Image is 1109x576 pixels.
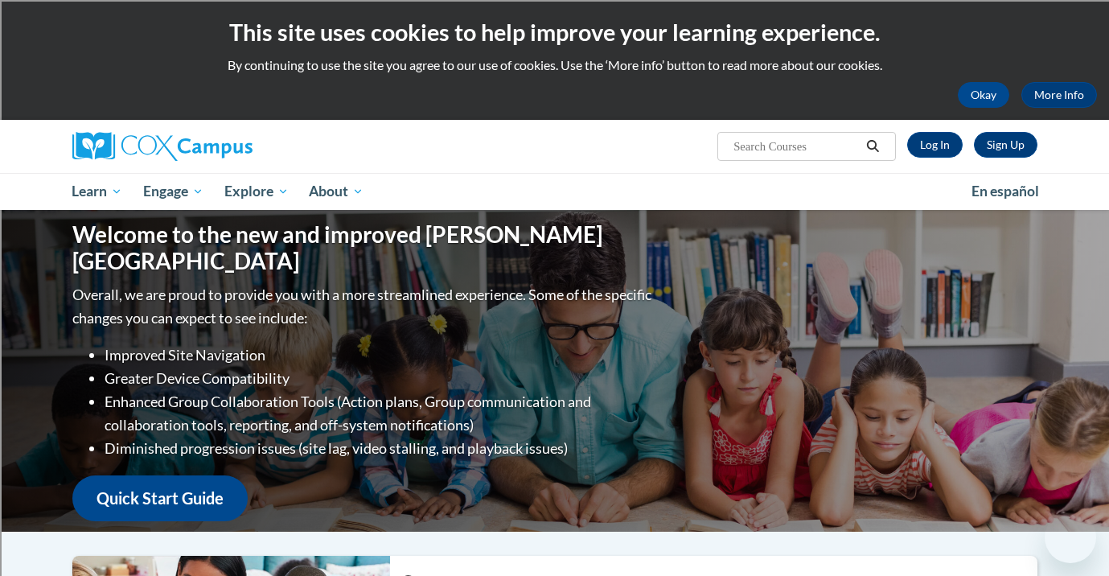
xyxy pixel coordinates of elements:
[224,182,289,201] span: Explore
[974,132,1037,158] a: Register
[907,132,963,158] a: Log In
[143,182,203,201] span: Engage
[62,173,133,210] a: Learn
[72,132,378,161] a: Cox Campus
[732,137,861,156] input: Search Courses
[298,173,374,210] a: About
[214,173,299,210] a: Explore
[971,183,1039,200] span: En español
[72,182,122,201] span: Learn
[72,132,253,161] img: Cox Campus
[961,175,1049,208] a: En español
[861,137,885,156] button: Search
[309,182,364,201] span: About
[133,173,214,210] a: Engage
[1045,512,1096,563] iframe: Button to launch messaging window
[48,173,1062,210] div: Main menu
